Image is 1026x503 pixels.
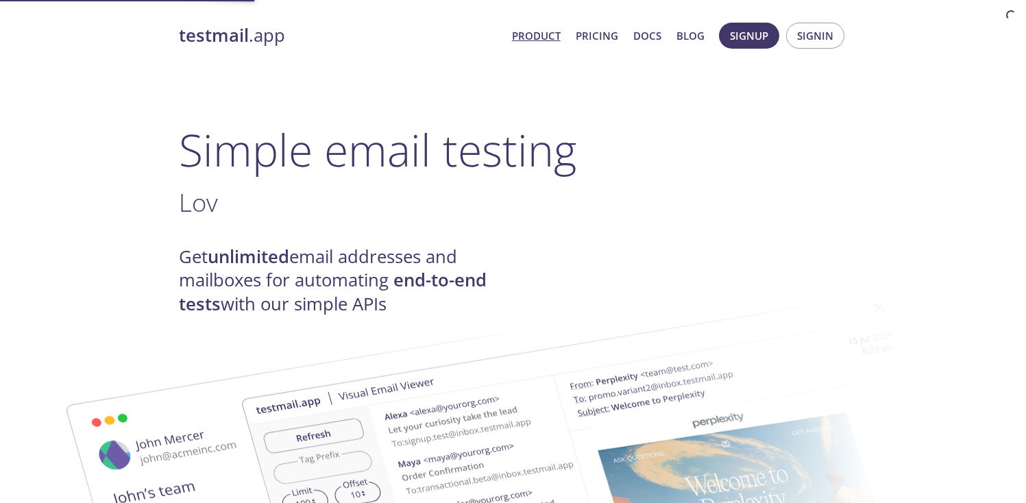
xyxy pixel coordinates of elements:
span: Signin [797,27,833,45]
strong: testmail [179,23,249,47]
span: Lov [179,185,218,219]
button: Signin [786,23,844,49]
a: Blog [676,27,705,45]
button: Signup [719,23,779,49]
h4: Get email addresses and mailboxes for automating with our simple APIs [179,245,513,316]
a: Product [512,27,561,45]
a: testmail.app [179,24,501,47]
span: Signup [730,27,768,45]
strong: unlimited [208,245,289,269]
h1: Simple email testing [179,123,848,176]
a: Docs [633,27,661,45]
strong: end-to-end tests [179,268,487,315]
a: Pricing [576,27,618,45]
